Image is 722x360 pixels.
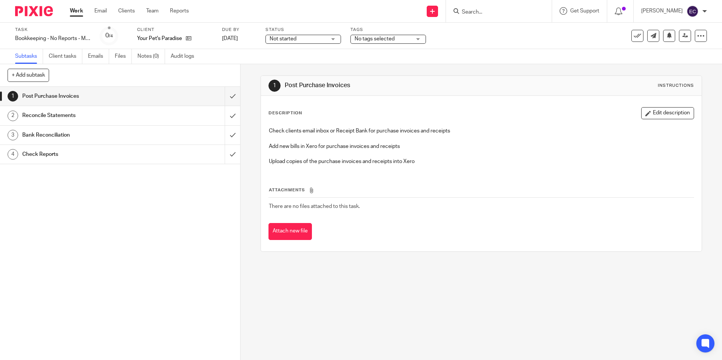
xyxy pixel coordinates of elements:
[22,91,152,102] h1: Post Purchase Invoices
[269,143,693,150] p: Add new bills in Xero for purchase invoices and receipts
[658,83,694,89] div: Instructions
[355,36,395,42] span: No tags selected
[269,127,693,135] p: Check clients email inbox or Receipt Bank for purchase invoices and receipts
[269,204,360,209] span: There are no files attached to this task.
[146,7,159,15] a: Team
[687,5,699,17] img: svg%3E
[270,36,296,42] span: Not started
[70,7,83,15] a: Work
[137,35,182,42] p: Your Pet's Paradise
[137,49,165,64] a: Notes (0)
[88,49,109,64] a: Emails
[222,36,238,41] span: [DATE]
[22,129,152,141] h1: Bank Reconciliation
[170,7,189,15] a: Reports
[268,223,312,240] button: Attach new file
[461,9,529,16] input: Search
[8,149,18,160] div: 4
[268,80,281,92] div: 1
[118,7,135,15] a: Clients
[109,34,113,38] small: /4
[285,82,497,89] h1: Post Purchase Invoices
[8,111,18,121] div: 2
[269,188,305,192] span: Attachments
[15,35,91,42] div: Bookkeeping - No Reports - Monthly
[94,7,107,15] a: Email
[268,110,302,116] p: Description
[641,7,683,15] p: [PERSON_NAME]
[22,110,152,121] h1: Reconcile Statements
[222,27,256,33] label: Due by
[350,27,426,33] label: Tags
[265,27,341,33] label: Status
[137,27,213,33] label: Client
[105,31,113,40] div: 0
[8,130,18,140] div: 3
[22,149,152,160] h1: Check Reports
[570,8,599,14] span: Get Support
[115,49,132,64] a: Files
[49,49,82,64] a: Client tasks
[15,6,53,16] img: Pixie
[8,91,18,102] div: 1
[8,69,49,82] button: + Add subtask
[641,107,694,119] button: Edit description
[15,49,43,64] a: Subtasks
[171,49,200,64] a: Audit logs
[15,27,91,33] label: Task
[269,158,693,165] p: Upload copies of the purchase invoices and receipts into Xero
